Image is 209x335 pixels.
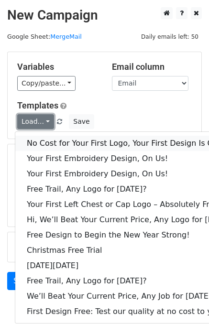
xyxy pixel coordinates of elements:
[7,7,202,23] h2: New Campaign
[17,76,76,91] a: Copy/paste...
[161,289,209,335] iframe: Chat Widget
[17,100,58,110] a: Templates
[112,62,192,72] h5: Email column
[7,272,39,290] a: Send
[138,32,202,42] span: Daily emails left: 50
[69,114,94,129] button: Save
[138,33,202,40] a: Daily emails left: 50
[17,62,98,72] h5: Variables
[7,33,82,40] small: Google Sheet:
[50,33,82,40] a: MergeMail
[17,114,54,129] a: Load...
